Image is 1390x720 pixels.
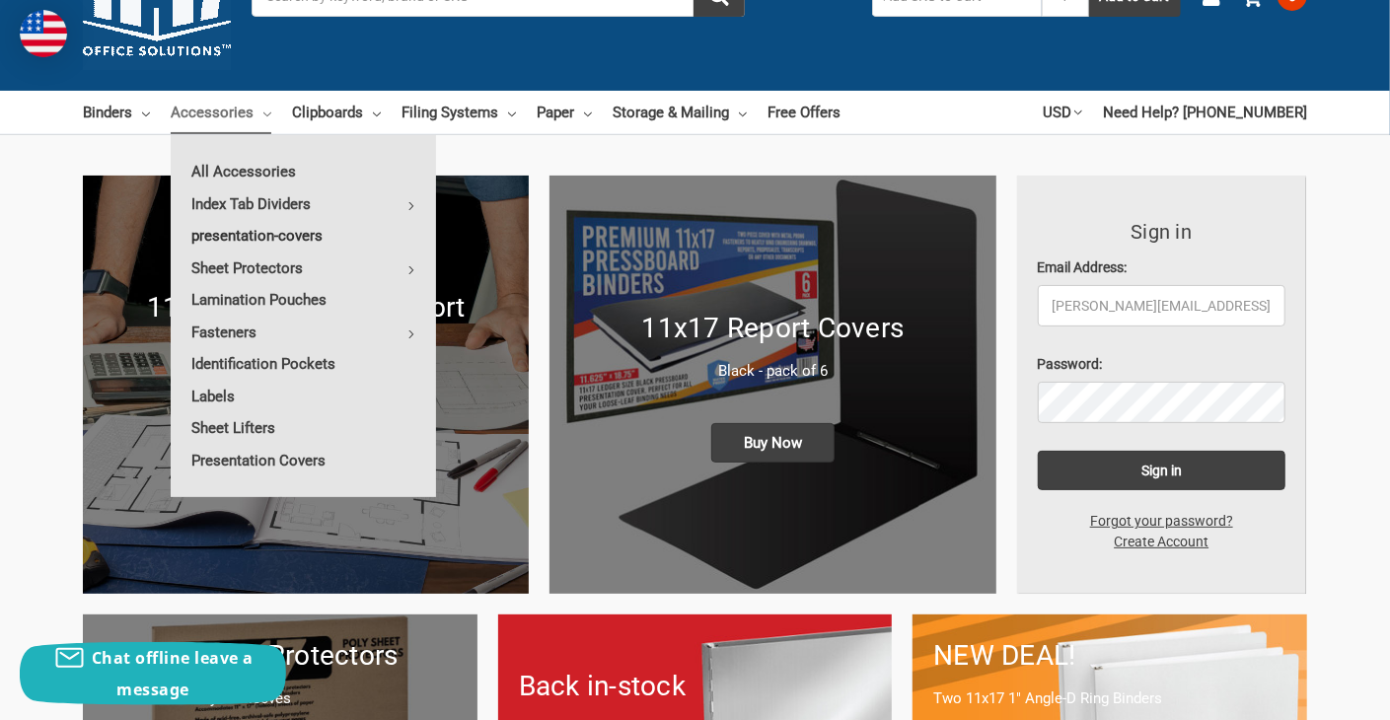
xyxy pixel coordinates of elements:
[1038,451,1286,490] input: Sign in
[1038,354,1286,375] label: Password:
[171,220,436,252] a: presentation-covers
[83,91,150,134] a: Binders
[104,635,457,677] h1: 11x17 Sheet Protectors
[1103,91,1307,134] a: Need Help? [PHONE_NUMBER]
[171,317,436,348] a: Fasteners
[933,635,1286,677] h1: NEW DEAL!
[171,252,436,284] a: Sheet Protectors
[83,176,529,594] a: New 11x17 Pressboard Binders 11x17 Pressboard Report Covers They are back Buy now
[83,176,529,594] img: New 11x17 Pressboard Binders
[933,687,1286,710] p: Two 11x17 1" Angle-D Ring Binders
[570,360,975,383] p: Black - pack of 6
[171,91,271,134] a: Accessories
[171,348,436,380] a: Identification Pockets
[104,381,508,403] p: They are back
[1103,532,1219,552] a: Create Account
[171,156,436,187] a: All Accessories
[537,91,592,134] a: Paper
[549,176,995,594] img: 11x17 Report Covers
[292,91,381,134] a: Clipboards
[92,647,254,700] span: Chat offline leave a message
[1079,511,1244,532] a: Forgot your password?
[402,91,516,134] a: Filing Systems
[768,91,841,134] a: Free Offers
[519,666,872,707] h1: Back in-stock
[171,284,436,316] a: Lamination Pouches
[171,412,436,444] a: Sheet Lifters
[549,176,995,594] a: 11x17 Report Covers 11x17 Report Covers Black - pack of 6 Buy Now
[20,642,286,705] button: Chat offline leave a message
[1038,217,1286,247] h3: Sign in
[171,188,436,220] a: Index Tab Dividers
[104,287,508,370] h1: 11x17 Pressboard Report Covers
[711,423,835,463] span: Buy Now
[171,381,436,412] a: Labels
[171,445,436,476] a: Presentation Covers
[1038,257,1286,278] label: Email Address:
[1043,91,1082,134] a: USD
[20,10,67,57] img: duty and tax information for United States
[570,308,975,349] h1: 11x17 Report Covers
[613,91,747,134] a: Storage & Mailing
